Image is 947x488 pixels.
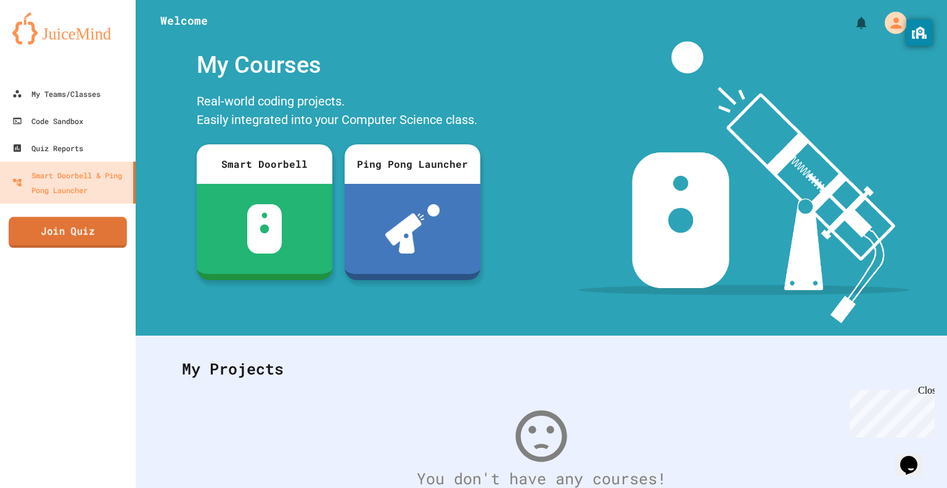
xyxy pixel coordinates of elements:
[12,141,83,155] div: Quiz Reports
[845,385,935,437] iframe: chat widget
[906,20,932,46] button: privacy banner
[12,168,128,197] div: Smart Doorbell & Ping Pong Launcher
[191,89,486,135] div: Real-world coding projects. Easily integrated into your Computer Science class.
[12,86,100,101] div: My Teams/Classes
[5,5,85,78] div: Chat with us now!Close
[12,114,83,128] div: Code Sandbox
[579,41,909,323] img: banner-image-my-projects.png
[197,144,332,184] div: Smart Doorbell
[872,9,910,37] div: My Account
[12,12,123,44] img: logo-orange.svg
[9,217,127,248] a: Join Quiz
[170,345,913,393] div: My Projects
[191,41,486,89] div: My Courses
[247,204,282,254] img: sdb-white.svg
[385,204,440,254] img: ppl-with-ball.png
[345,144,480,184] div: Ping Pong Launcher
[895,439,935,476] iframe: chat widget
[831,12,872,33] div: My Notifications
